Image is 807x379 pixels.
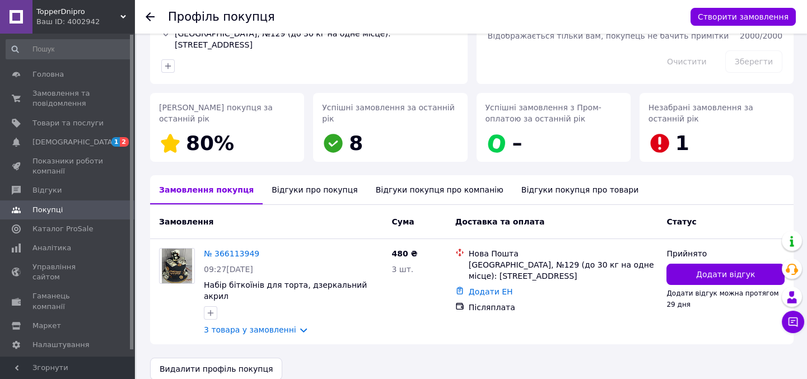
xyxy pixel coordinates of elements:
[186,132,234,155] span: 80%
[32,88,104,109] span: Замовлення та повідомлення
[204,265,253,274] span: 09:27[DATE]
[36,7,120,17] span: TopperDnipro
[391,265,413,274] span: 3 шт.
[6,39,132,59] input: Пошук
[204,325,296,334] a: 3 товара у замовленні
[666,248,785,259] div: Прийнято
[159,217,213,226] span: Замовлення
[172,26,459,53] div: [GEOGRAPHIC_DATA], №129 (до 30 кг на одне місце): [STREET_ADDRESS]
[32,262,104,282] span: Управління сайтом
[666,264,785,285] button: Додати відгук
[159,248,195,284] a: Фото товару
[36,17,134,27] div: Ваш ID: 4002942
[691,8,796,26] button: Створити замовлення
[32,224,93,234] span: Каталог ProSale
[666,289,778,308] span: Додати відгук можна протягом 29 дня
[263,175,366,204] div: Відгуки про покупця
[168,10,275,24] h1: Профіль покупця
[455,217,545,226] span: Доставка та оплата
[32,291,104,311] span: Гаманець компанії
[146,11,155,22] div: Повернутися назад
[469,259,658,282] div: [GEOGRAPHIC_DATA], №129 (до 30 кг на одне місце): [STREET_ADDRESS]
[349,132,363,155] span: 8
[32,185,62,195] span: Відгуки
[32,205,63,215] span: Покупці
[150,175,263,204] div: Замовлення покупця
[469,248,658,259] div: Нова Пошта
[162,249,192,283] img: Фото товару
[469,287,513,296] a: Додати ЕН
[469,302,658,313] div: Післяплата
[649,103,753,123] span: Незабрані замовлення за останній рік
[204,249,259,258] a: № 366113949
[32,243,71,253] span: Аналітика
[32,69,64,79] span: Головна
[512,132,523,155] span: –
[696,269,755,280] span: Додати відгук
[391,249,417,258] span: 480 ₴
[32,340,90,350] span: Налаштування
[512,175,647,204] div: Відгуки покупця про товари
[391,217,414,226] span: Cума
[32,156,104,176] span: Показники роботи компанії
[486,103,601,123] span: Успішні замовлення з Пром-оплатою за останній рік
[322,103,454,123] span: Успішні замовлення за останній рік
[32,137,115,147] span: [DEMOGRAPHIC_DATA]
[367,175,512,204] div: Відгуки покупця про компанію
[159,103,273,123] span: [PERSON_NAME] покупця за останній рік
[204,280,367,301] a: Набір біткоїнів для торта, дзеркальний акрил
[111,137,120,147] span: 1
[32,321,61,331] span: Маркет
[740,31,782,40] span: 2000 / 2000
[782,311,804,333] button: Чат з покупцем
[120,137,129,147] span: 2
[666,217,696,226] span: Статус
[675,132,689,155] span: 1
[32,118,104,128] span: Товари та послуги
[488,31,729,40] span: Відображається тільки вам, покупець не бачить примітки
